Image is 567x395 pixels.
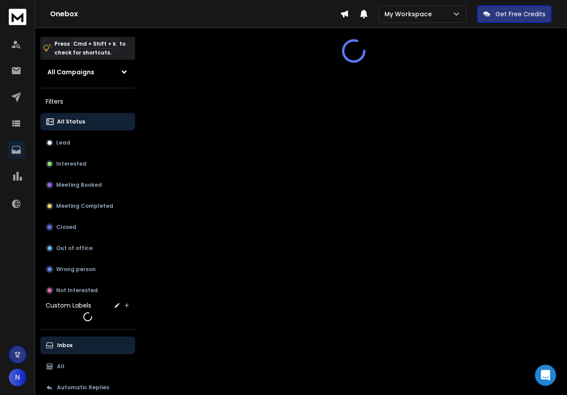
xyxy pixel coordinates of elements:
button: Wrong person [40,261,135,278]
p: Meeting Completed [56,203,113,210]
button: All Campaigns [40,63,135,81]
p: Lead [56,139,70,146]
p: Out of office [56,245,93,252]
button: N [9,369,26,386]
button: Not Interested [40,282,135,299]
button: Out of office [40,239,135,257]
p: Get Free Credits [495,10,545,18]
p: Meeting Booked [56,181,102,188]
button: Lead [40,134,135,152]
h3: Filters [40,95,135,108]
button: Meeting Completed [40,197,135,215]
p: Interested [56,160,86,167]
img: logo [9,9,26,25]
button: All [40,358,135,375]
p: Closed [56,224,76,231]
div: Open Intercom Messenger [535,365,556,386]
button: Get Free Credits [477,5,552,23]
button: Interested [40,155,135,173]
button: Meeting Booked [40,176,135,194]
p: Press to check for shortcuts. [54,40,126,57]
button: All Status [40,113,135,130]
p: Automatic Replies [57,384,109,391]
p: Inbox [57,342,72,349]
p: My Workspace [384,10,435,18]
button: Inbox [40,337,135,354]
p: All [57,363,65,370]
p: All Status [57,118,85,125]
h3: Custom Labels [46,301,91,310]
button: Closed [40,218,135,236]
h1: All Campaigns [47,68,94,76]
p: Wrong person [56,266,96,273]
h1: Onebox [50,9,340,19]
span: Cmd + Shift + k [72,39,117,49]
p: Not Interested [56,287,98,294]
